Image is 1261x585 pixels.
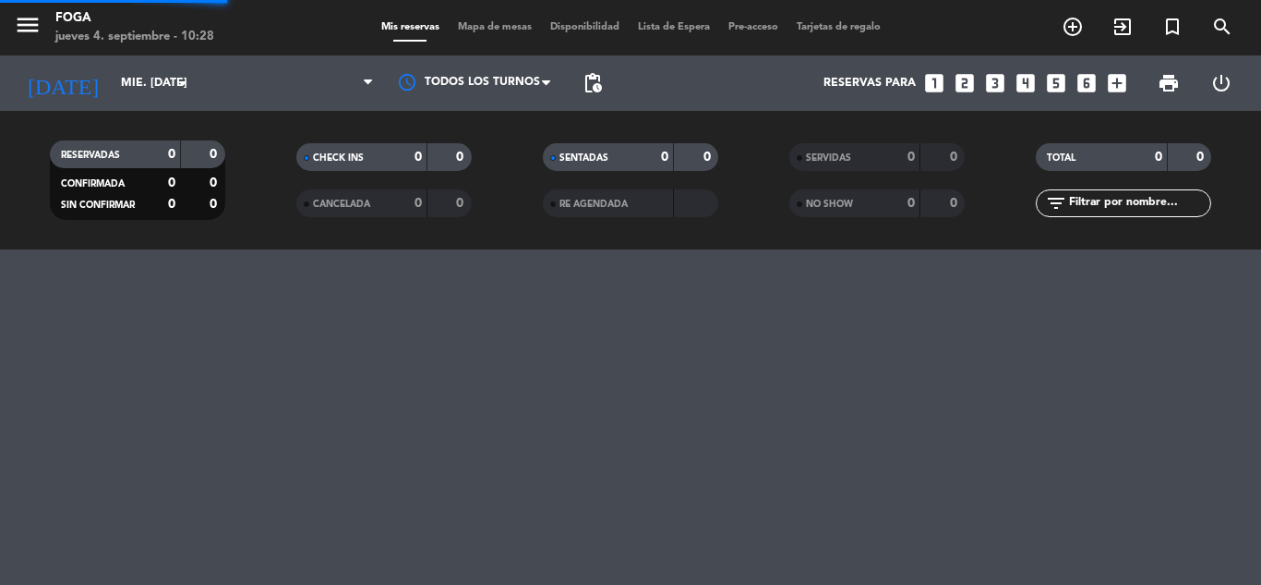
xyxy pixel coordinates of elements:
strong: 0 [1196,151,1207,164]
span: Mapa de mesas [449,22,541,32]
strong: 0 [456,197,467,210]
span: print [1158,72,1180,94]
span: Tarjetas de regalo [787,22,890,32]
span: TOTAL [1047,153,1075,163]
strong: 0 [414,151,422,164]
div: FOGA [55,9,214,28]
strong: 0 [168,198,175,211]
i: looks_two [953,71,977,95]
i: search [1211,16,1233,38]
strong: 0 [456,151,467,164]
strong: 0 [210,177,221,189]
i: menu [14,11,42,39]
span: pending_actions [582,72,604,94]
input: Filtrar por nombre... [1067,193,1210,213]
strong: 0 [168,177,175,189]
i: power_settings_new [1210,72,1232,94]
span: Mis reservas [372,22,449,32]
strong: 0 [661,151,668,164]
strong: 0 [210,148,221,161]
strong: 0 [950,151,961,164]
span: RE AGENDADA [559,200,628,209]
span: NO SHOW [806,200,853,209]
i: looks_5 [1044,71,1068,95]
i: filter_list [1045,192,1067,214]
span: SIN CONFIRMAR [61,201,135,210]
i: add_circle_outline [1062,16,1084,38]
i: add_box [1105,71,1129,95]
span: SERVIDAS [806,153,851,163]
div: LOG OUT [1195,55,1247,111]
span: SENTADAS [559,153,608,163]
i: [DATE] [14,63,112,104]
i: turned_in_not [1161,16,1183,38]
span: CHECK INS [313,153,364,163]
div: jueves 4. septiembre - 10:28 [55,28,214,46]
i: exit_to_app [1111,16,1134,38]
span: CANCELADA [313,200,370,209]
strong: 0 [703,151,715,164]
strong: 0 [950,197,961,210]
i: looks_4 [1014,71,1038,95]
span: CONFIRMADA [61,179,125,189]
i: looks_one [922,71,946,95]
button: menu [14,11,42,45]
span: Pre-acceso [719,22,787,32]
span: RESERVADAS [61,151,120,160]
span: Disponibilidad [541,22,629,32]
strong: 0 [168,148,175,161]
strong: 0 [414,197,422,210]
strong: 0 [210,198,221,211]
i: looks_6 [1075,71,1099,95]
strong: 0 [1155,151,1162,164]
strong: 0 [907,197,915,210]
span: Reservas para [823,77,916,90]
strong: 0 [907,151,915,164]
i: looks_3 [983,71,1007,95]
i: arrow_drop_down [172,72,194,94]
span: Lista de Espera [629,22,719,32]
